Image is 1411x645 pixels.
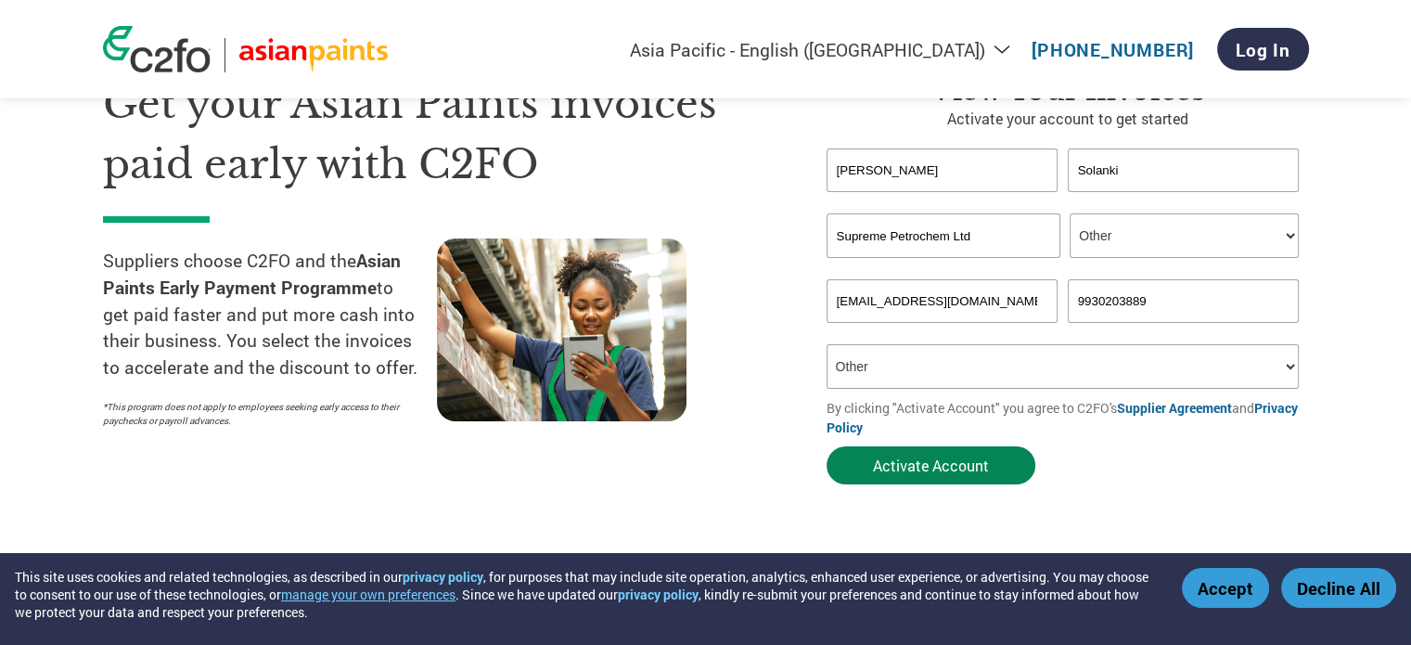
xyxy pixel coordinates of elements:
button: Activate Account [827,446,1035,484]
a: privacy policy [403,568,483,586]
button: manage your own preferences [281,586,455,603]
div: Invalid first name or first name is too long [827,194,1058,206]
input: Last Name* [1068,148,1300,192]
button: Decline All [1281,568,1396,608]
a: [PHONE_NUMBER] [1032,38,1194,61]
img: supply chain worker [437,239,686,421]
a: privacy policy [618,586,699,603]
h1: Get your Asian Paints invoices paid early with C2FO [103,74,771,194]
div: Inavlid Phone Number [1068,325,1300,337]
div: This site uses cookies and related technologies, as described in our , for purposes that may incl... [15,568,1155,621]
input: Phone* [1068,279,1300,323]
input: Invalid Email format [827,279,1058,323]
img: c2fo logo [103,26,211,72]
p: *This program does not apply to employees seeking early access to their paychecks or payroll adva... [103,400,418,428]
a: Supplier Agreement [1117,399,1232,417]
p: By clicking "Activate Account" you agree to C2FO's and [827,398,1309,437]
div: Invalid last name or last name is too long [1068,194,1300,206]
input: First Name* [827,148,1058,192]
a: Log In [1217,28,1309,71]
button: Accept [1182,568,1269,608]
strong: Asian Paints Early Payment Programme [103,249,401,299]
select: Title/Role [1070,213,1299,258]
p: Suppliers choose C2FO and the to get paid faster and put more cash into their business. You selec... [103,248,437,381]
a: Privacy Policy [827,399,1298,436]
div: Inavlid Email Address [827,325,1058,337]
p: Activate your account to get started [827,108,1309,130]
img: Asian Paints [239,38,389,72]
input: Your company name* [827,213,1060,258]
div: Invalid company name or company name is too long [827,260,1300,272]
